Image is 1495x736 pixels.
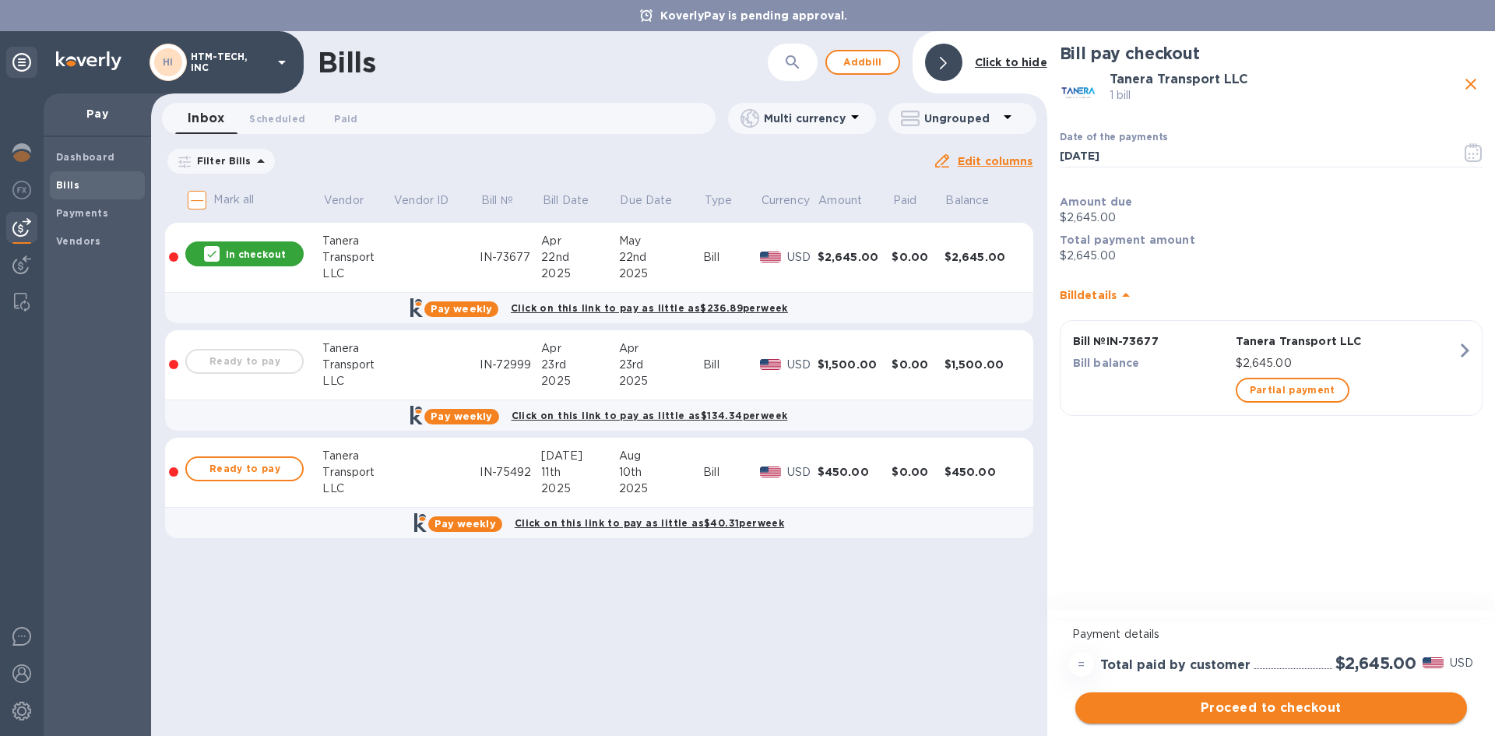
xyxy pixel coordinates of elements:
[825,50,900,75] button: Addbill
[619,373,703,389] div: 2025
[818,192,882,209] span: Amount
[945,192,989,209] p: Balance
[1060,44,1483,63] h2: Bill pay checkout
[1072,626,1470,643] p: Payment details
[839,53,886,72] span: Add bill
[541,448,619,464] div: [DATE]
[619,448,703,464] div: Aug
[619,340,703,357] div: Apr
[480,464,541,481] div: IN-75492
[163,56,174,68] b: HI
[249,111,305,127] span: Scheduled
[1450,655,1473,671] p: USD
[1060,320,1483,416] button: Bill №IN-73677Tanera Transport LLCBill balance$2,645.00Partial payment
[619,249,703,266] div: 22nd
[1073,333,1229,349] p: Bill № IN-73677
[1335,653,1416,673] h2: $2,645.00
[653,8,856,23] p: KoverlyPay is pending approval.
[191,154,252,167] p: Filter Bills
[818,357,892,372] div: $1,500.00
[619,481,703,497] div: 2025
[318,46,375,79] h1: Bills
[56,179,79,191] b: Bills
[431,303,492,315] b: Pay weekly
[543,192,609,209] span: Bill Date
[1060,248,1483,264] p: $2,645.00
[334,111,357,127] span: Paid
[1250,381,1335,400] span: Partial payment
[924,111,998,126] p: Ungrouped
[541,481,619,497] div: 2025
[818,192,862,209] p: Amount
[893,192,937,209] span: Paid
[199,460,290,478] span: Ready to pay
[1423,657,1444,668] img: USD
[1110,87,1459,104] p: 1 bill
[56,151,115,163] b: Dashboard
[322,448,392,464] div: Tanera
[703,357,760,373] div: Bill
[818,464,892,480] div: $450.00
[892,464,944,480] div: $0.00
[1060,234,1195,246] b: Total payment amount
[892,249,944,265] div: $0.00
[945,192,1009,209] span: Balance
[322,373,392,389] div: LLC
[56,235,101,247] b: Vendors
[1236,378,1349,403] button: Partial payment
[619,233,703,249] div: May
[541,249,619,266] div: 22nd
[322,481,392,497] div: LLC
[944,357,1019,372] div: $1,500.00
[434,518,496,530] b: Pay weekly
[762,192,810,209] p: Currency
[481,192,513,209] p: Bill №
[1236,355,1457,372] p: $2,645.00
[541,266,619,282] div: 2025
[512,410,788,421] b: Click on this link to pay as little as $134.34 per week
[760,252,781,262] img: USD
[703,464,760,481] div: Bill
[1110,72,1248,86] b: Tanera Transport LLC
[322,464,392,481] div: Transport
[324,192,364,209] p: Vendor
[944,464,1019,480] div: $450.00
[56,51,121,70] img: Logo
[322,357,392,373] div: Transport
[480,249,541,266] div: IN-73677
[764,111,846,126] p: Multi currency
[541,233,619,249] div: Apr
[705,192,733,209] p: Type
[1073,355,1229,371] p: Bill balance
[6,47,37,78] div: Unpin categories
[620,192,672,209] p: Due Date
[188,107,224,129] span: Inbox
[944,249,1019,265] div: $2,645.00
[431,410,492,422] b: Pay weekly
[1060,270,1483,320] div: Billdetails
[541,357,619,373] div: 23rd
[787,357,818,373] p: USD
[322,249,392,266] div: Transport
[818,249,892,265] div: $2,645.00
[1088,699,1455,717] span: Proceed to checkout
[185,456,304,481] button: Ready to pay
[620,192,692,209] span: Due Date
[1060,133,1167,143] label: Date of the payments
[619,464,703,481] div: 10th
[56,106,139,121] p: Pay
[760,359,781,370] img: USD
[1100,658,1251,673] h3: Total paid by customer
[787,464,818,481] p: USD
[975,56,1047,69] b: Click to hide
[515,517,784,529] b: Click on this link to pay as little as $40.31 per week
[322,266,392,282] div: LLC
[619,357,703,373] div: 23rd
[481,192,533,209] span: Bill №
[541,373,619,389] div: 2025
[541,340,619,357] div: Apr
[394,192,448,209] p: Vendor ID
[893,192,917,209] p: Paid
[394,192,469,209] span: Vendor ID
